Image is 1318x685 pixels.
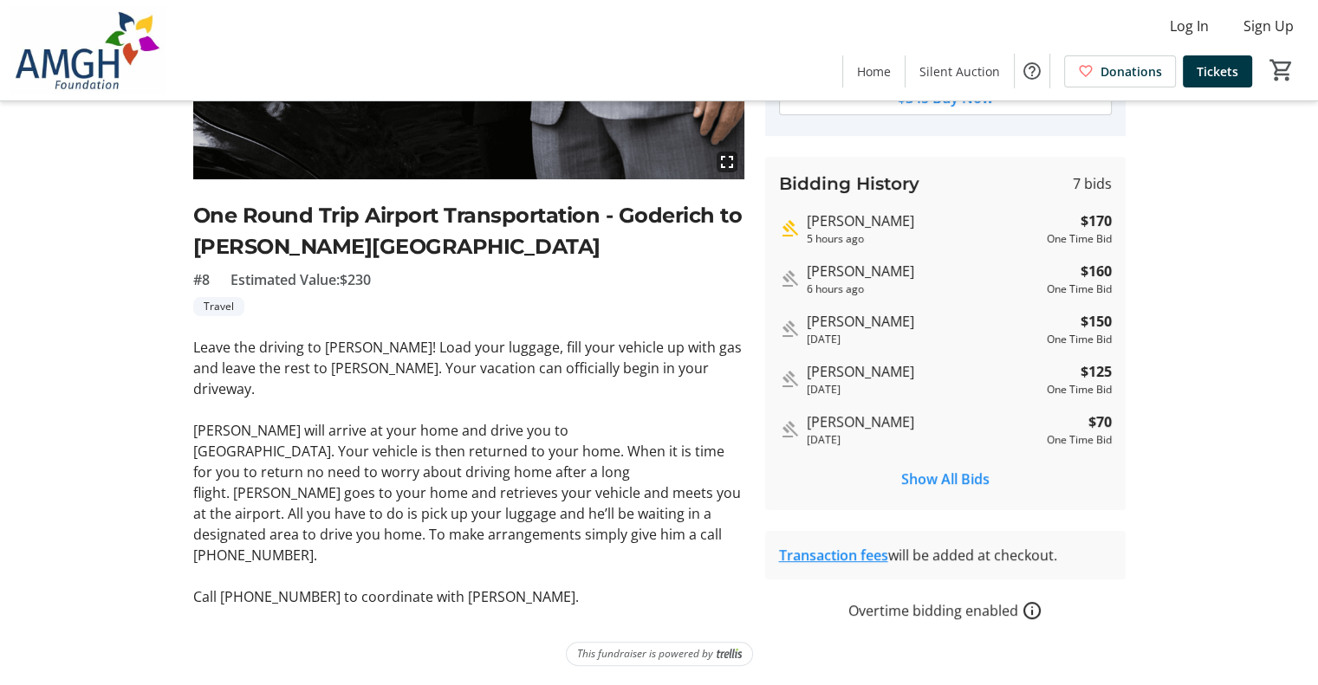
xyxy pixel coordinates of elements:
[1266,55,1297,86] button: Cart
[779,419,800,440] mat-icon: Outbid
[1015,54,1049,88] button: Help
[1156,12,1223,40] button: Log In
[779,81,1112,115] button: $345 Buy Now
[1081,261,1112,281] strong: $160
[901,469,990,489] span: Show All Bids
[779,171,919,197] h3: Bidding History
[807,382,1040,397] div: [DATE]
[765,600,1126,621] div: Overtime bidding enabled
[1081,311,1112,332] strong: $150
[779,319,800,339] mat-icon: Outbid
[919,62,1000,81] span: Silent Auction
[717,152,737,172] mat-icon: fullscreen
[779,545,1112,565] div: will be added at checkout.
[857,62,891,81] span: Home
[1047,432,1112,448] div: One Time Bid
[779,462,1112,496] button: Show All Bids
[577,646,713,662] span: This fundraiser is powered by
[807,231,1040,247] div: 5 hours ago
[1047,281,1112,297] div: One Time Bid
[807,281,1040,297] div: 6 hours ago
[807,361,1040,382] div: [PERSON_NAME]
[193,586,744,607] p: Call [PHONE_NUMBER] to coordinate with [PERSON_NAME].
[807,261,1040,281] div: [PERSON_NAME]
[193,420,744,565] p: [PERSON_NAME] will arrive at your home and drive you to [GEOGRAPHIC_DATA]. Your vehicle is then r...
[779,546,888,565] a: Transaction fees
[1064,55,1176,87] a: Donations
[1197,62,1238,81] span: Tickets
[193,297,244,316] tr-label-badge: Travel
[807,210,1040,231] div: [PERSON_NAME]
[230,269,371,290] span: Estimated Value: $230
[807,311,1040,332] div: [PERSON_NAME]
[1100,62,1162,81] span: Donations
[1081,361,1112,382] strong: $125
[1047,231,1112,247] div: One Time Bid
[1170,16,1209,36] span: Log In
[843,55,905,87] a: Home
[1183,55,1252,87] a: Tickets
[1047,382,1112,397] div: One Time Bid
[1088,411,1112,432] strong: $70
[193,269,210,290] span: #8
[717,648,742,660] img: Trellis Logo
[779,268,800,289] mat-icon: Outbid
[1081,210,1112,231] strong: $170
[807,411,1040,432] div: [PERSON_NAME]
[807,332,1040,347] div: [DATE]
[1243,16,1294,36] span: Sign Up
[906,55,1014,87] a: Silent Auction
[1073,173,1112,194] span: 7 bids
[193,337,744,399] p: Leave the driving to [PERSON_NAME]! Load your luggage, fill your vehicle up with gas and leave th...
[779,369,800,390] mat-icon: Outbid
[1230,12,1308,40] button: Sign Up
[1022,600,1042,621] a: How overtime bidding works for silent auctions
[1047,332,1112,347] div: One Time Bid
[779,218,800,239] mat-icon: Highest bid
[193,200,744,262] h2: One Round Trip Airport Transportation - Goderich to [PERSON_NAME][GEOGRAPHIC_DATA]
[10,7,165,94] img: Alexandra Marine & General Hospital Foundation's Logo
[807,432,1040,448] div: [DATE]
